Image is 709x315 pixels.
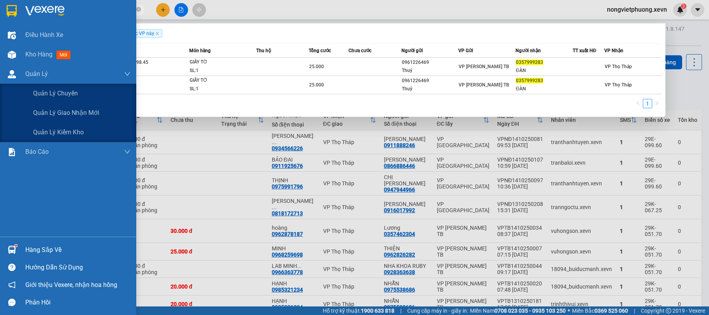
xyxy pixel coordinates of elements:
[348,48,371,53] span: Chưa cước
[8,246,16,254] img: warehouse-icon
[633,99,643,108] button: left
[309,64,324,69] span: 25.000
[459,64,509,69] span: VP [PERSON_NAME] TB
[605,64,632,69] span: VP Thọ Tháp
[652,99,661,108] button: right
[633,99,643,108] li: Previous Page
[654,101,659,106] span: right
[190,76,248,85] div: GIẤY TỜ
[402,58,458,67] div: 0961226469
[8,51,16,59] img: warehouse-icon
[33,108,99,118] span: Quản lý giao nhận mới
[25,51,53,58] span: Kho hàng
[636,101,640,106] span: left
[516,85,572,93] div: ĐÀN
[8,70,16,78] img: warehouse-icon
[515,48,541,53] span: Người nhận
[25,280,117,290] span: Giới thiệu Vexere, nhận hoa hồng
[25,147,49,157] span: Báo cáo
[459,82,509,88] span: VP [PERSON_NAME] TB
[402,85,458,93] div: Thuỷ
[124,71,130,77] span: down
[190,58,248,67] div: GIẤY TỜ
[402,67,458,75] div: Thuỷ
[33,127,84,137] span: Quản lý kiểm kho
[8,264,16,271] span: question-circle
[8,299,16,306] span: message
[33,88,78,98] span: Quản lý chuyến
[309,48,331,53] span: Tổng cước
[458,48,473,53] span: VP Gửi
[7,5,17,17] img: logo-vxr
[25,244,130,256] div: Hàng sắp về
[516,78,543,83] span: 0357999283
[402,77,458,85] div: 0961226469
[15,245,17,247] sup: 1
[25,297,130,308] div: Phản hồi
[8,281,16,289] span: notification
[25,69,48,79] span: Quản Lý
[190,67,248,75] div: SL: 1
[643,99,652,108] a: 1
[25,30,63,40] span: Điều hành xe
[8,31,16,39] img: warehouse-icon
[652,99,661,108] li: Next Page
[189,48,211,53] span: Món hàng
[136,7,141,12] span: close-circle
[516,67,572,75] div: ĐÀN
[8,148,16,156] img: solution-icon
[256,48,271,53] span: Thu hộ
[516,60,543,65] span: 0357999283
[401,48,423,53] span: Người gửi
[121,29,162,38] span: Thuộc VP này
[309,82,324,88] span: 25.000
[25,262,130,273] div: Hướng dẫn sử dụng
[604,48,623,53] span: VP Nhận
[155,32,159,35] span: close
[124,149,130,155] span: down
[190,85,248,93] div: SL: 1
[56,51,70,59] span: mới
[605,82,632,88] span: VP Thọ Tháp
[573,48,596,53] span: TT xuất HĐ
[136,6,141,14] span: close-circle
[643,99,652,108] li: 1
